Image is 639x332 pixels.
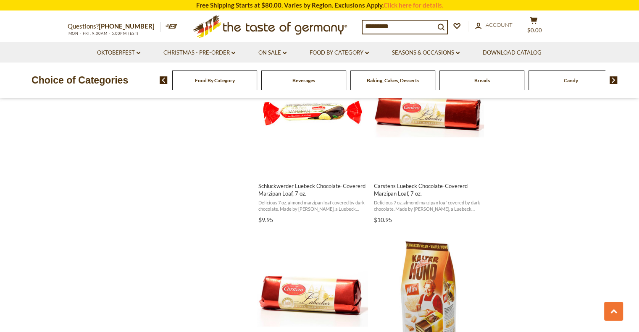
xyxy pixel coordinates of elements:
a: Seasons & Occasions [392,48,460,58]
span: MON - FRI, 9:00AM - 5:00PM (EST) [68,31,139,36]
a: Breads [474,77,490,84]
p: Questions? [68,21,161,32]
a: Food By Category [310,48,369,58]
a: Baking, Cakes, Desserts [367,77,419,84]
span: Carstens Luebeck Chocolate-Covererd Marzipan Loaf, 7 oz. [374,182,483,197]
span: Delicious 7 oz. almond marzipan loaf covered by dark chocolate. Made by [PERSON_NAME], a Luebeck ... [258,199,367,212]
img: Carstens Marzipan Bar 7 oz [373,58,484,169]
a: Download Catalog [483,48,542,58]
a: On Sale [258,48,287,58]
a: Food By Category [195,77,235,84]
a: Schluckwerder Luebeck Chocolate-Covererd Marzipan Loaf, 7 oz. [257,50,368,226]
span: $9.95 [258,216,273,223]
a: Christmas - PRE-ORDER [163,48,235,58]
span: $10.95 [374,216,392,223]
a: Account [475,21,513,30]
span: Schluckwerder Luebeck Chocolate-Covererd Marzipan Loaf, 7 oz. [258,182,367,197]
button: $0.00 [521,16,547,37]
a: Candy [564,77,578,84]
a: Carstens Luebeck Chocolate-Covererd Marzipan Loaf, 7 oz. [373,50,484,226]
span: $0.00 [527,27,542,34]
a: Beverages [292,77,315,84]
a: [PHONE_NUMBER] [99,22,155,30]
img: previous arrow [160,76,168,84]
a: Oktoberfest [97,48,140,58]
img: Schluckwerder 7 oz. chocolate marzipan loaf [257,58,368,169]
img: next arrow [610,76,618,84]
a: Click here for details. [384,1,443,9]
span: Delicious 7 oz. almond marzipan loaf covered by dark chocolate. Made by [PERSON_NAME], a Luebeck ... [374,199,483,212]
span: Account [486,21,513,28]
